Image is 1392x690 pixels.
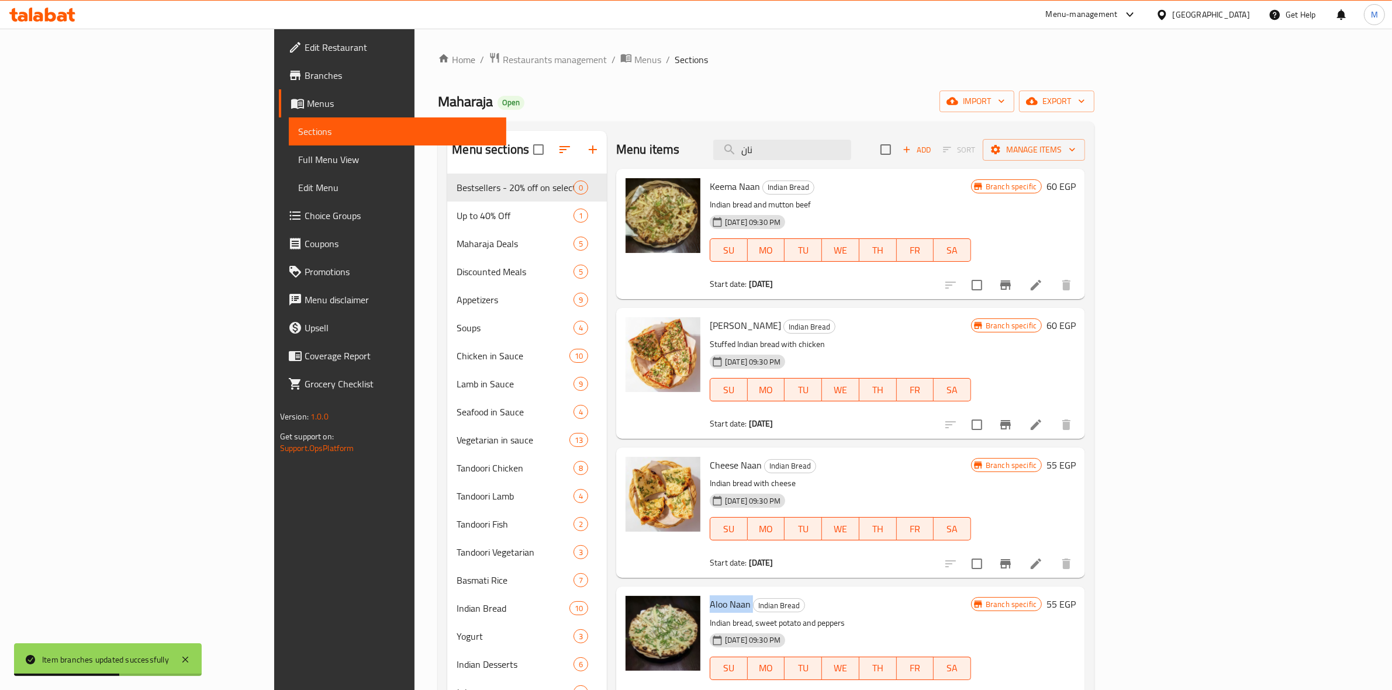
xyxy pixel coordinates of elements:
span: Start date: [710,555,747,570]
button: SU [710,517,748,540]
span: WE [827,242,855,259]
button: TU [785,378,822,401]
span: Cheese Naan [710,456,762,474]
a: Edit menu item [1029,418,1043,432]
h6: 60 EGP [1046,317,1076,334]
span: [DATE] 09:30 PM [720,495,785,507]
div: Yogurt [457,629,574,643]
span: WE [827,660,855,677]
span: export [1028,94,1085,109]
span: MO [752,521,780,538]
span: SA [938,382,966,398]
div: items [574,573,588,587]
a: Support.OpsPlatform [280,441,354,456]
button: export [1019,91,1094,112]
span: Select all sections [526,137,551,162]
a: Menu disclaimer [279,286,507,314]
a: Restaurants management [489,52,607,67]
div: Soups4 [447,314,607,342]
span: 8 [574,463,588,474]
button: MO [748,517,785,540]
span: Seafood in Sauce [457,405,574,419]
div: Up to 40% Off [457,209,574,223]
span: Add [901,143,932,157]
p: Stuffed Indian bread with chicken [710,337,971,352]
span: Grocery Checklist [305,377,498,391]
span: SU [715,242,743,259]
div: Maharaja Deals5 [447,230,607,258]
span: TH [864,521,892,538]
button: TH [859,657,897,680]
div: Vegetarian in sauce [457,433,569,447]
div: Bestsellers - 20% off on selected items0 [447,174,607,202]
button: TU [785,657,822,680]
button: TH [859,238,897,262]
span: SA [938,521,966,538]
p: Indian bread and mutton beef [710,197,971,212]
div: Indian Bread [457,601,569,615]
span: Appetizers [457,293,574,307]
span: [PERSON_NAME] [710,317,781,334]
span: Start date: [710,276,747,292]
div: Lamb in Sauce [457,377,574,391]
span: Indian Bread [754,599,804,612]
span: 10 [570,603,588,614]
div: Maharaja Deals [457,237,574,251]
button: SA [934,238,971,262]
div: items [574,321,588,335]
div: items [574,209,588,223]
span: Promotions [305,265,498,279]
span: Indian Desserts [457,657,574,671]
span: Upsell [305,321,498,335]
div: Indian Bread [762,181,814,195]
a: Full Menu View [289,145,507,174]
span: Indian Bread [765,459,816,473]
a: Edit menu item [1029,278,1043,292]
span: Basmati Rice [457,573,574,587]
span: Full Menu View [298,152,498,167]
button: Add [898,141,935,159]
b: [DATE] [749,276,773,292]
a: Upsell [279,314,507,342]
span: Branch specific [981,320,1041,331]
button: Branch-specific-item [992,411,1020,439]
a: Sections [289,117,507,145]
div: Discounted Meals5 [447,258,607,286]
span: Edit Menu [298,181,498,195]
div: Lamb in Sauce9 [447,370,607,398]
span: Select to update [965,552,989,576]
div: Yogurt3 [447,622,607,650]
div: Indian Bread [764,459,816,473]
img: Tikka Naan [626,317,700,392]
span: FR [901,242,930,259]
button: MO [748,657,785,680]
div: items [569,433,588,447]
li: / [666,53,670,67]
span: 7 [574,575,588,586]
span: Bestsellers - 20% off on selected items [457,181,574,195]
span: Restaurants management [503,53,607,67]
div: Indian Bread10 [447,594,607,622]
button: MO [748,238,785,262]
a: Grocery Checklist [279,370,507,398]
button: WE [822,517,859,540]
div: items [569,349,588,363]
span: Branches [305,68,498,82]
span: SU [715,382,743,398]
button: TU [785,238,822,262]
span: WE [827,382,855,398]
a: Menus [620,52,661,67]
div: Tandoori Fish2 [447,510,607,538]
span: [DATE] 09:30 PM [720,356,785,367]
button: SA [934,378,971,401]
span: Add item [898,141,935,159]
span: Version: [280,409,309,424]
span: Soups [457,321,574,335]
span: Sort sections [551,136,579,164]
div: Tandoori Lamb4 [447,482,607,510]
h6: 55 EGP [1046,596,1076,612]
